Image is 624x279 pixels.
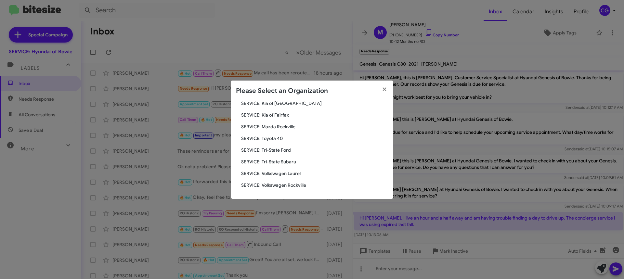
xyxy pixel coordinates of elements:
[241,147,388,153] span: SERVICE: Tri-State Ford
[236,86,328,96] h2: Please Select an Organization
[241,100,388,107] span: SERVICE: Kia of [GEOGRAPHIC_DATA]
[241,159,388,165] span: SERVICE: Tri-State Subaru
[241,123,388,130] span: SERVICE: Mazda Rockville
[241,170,388,177] span: SERVICE: Volkswagen Laurel
[241,135,388,142] span: SERVICE: Toyota 40
[241,112,388,118] span: SERVICE: Kia of Fairfax
[241,182,388,188] span: SERVICE: Volkswagen Rockville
